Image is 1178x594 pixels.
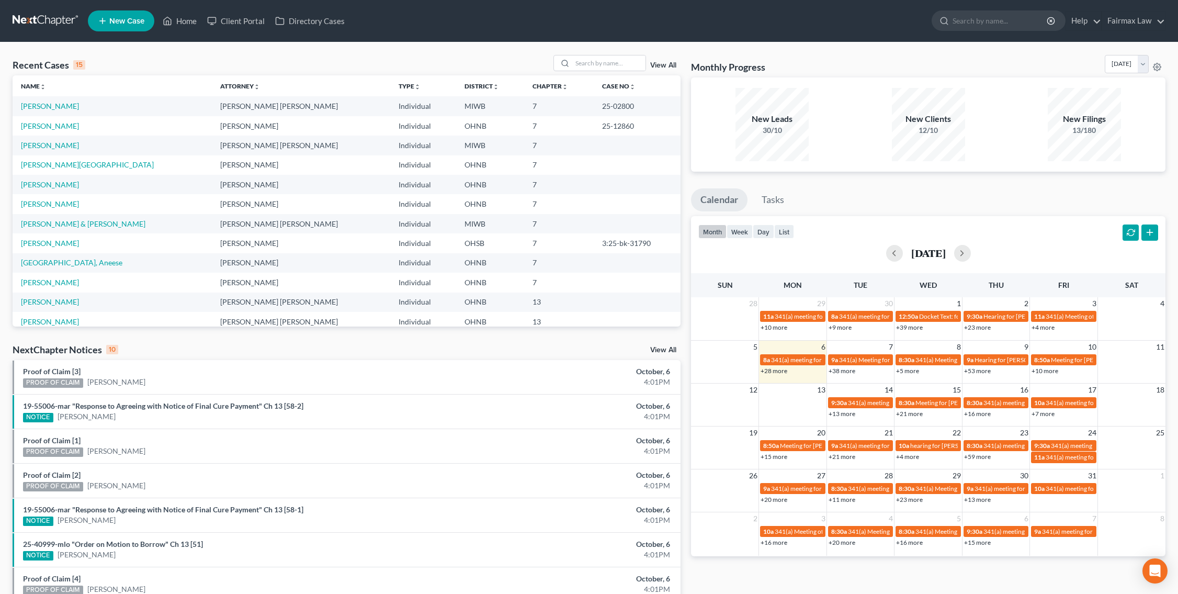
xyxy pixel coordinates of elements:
a: 19-55006-mar "Response to Agreeing with Notice of Final Cure Payment" Ch 13 [58-1] [23,505,303,514]
a: [PERSON_NAME] [58,411,116,422]
span: 8 [956,341,962,353]
td: [PERSON_NAME] [PERSON_NAME] [212,96,391,116]
span: Meeting for [PERSON_NAME] [1051,356,1133,364]
span: 24 [1087,427,1097,439]
span: 16 [1019,384,1029,396]
div: PROOF OF CLAIM [23,378,83,388]
td: OHNB [456,293,524,312]
a: +13 more [964,496,991,503]
td: Individual [390,293,456,312]
span: 14 [883,384,894,396]
a: Districtunfold_more [465,82,499,90]
span: 341(a) meeting for [PERSON_NAME] [775,312,876,320]
button: week [727,225,753,239]
a: Home [157,12,202,30]
a: [PERSON_NAME] [21,121,79,130]
div: NOTICE [23,551,53,561]
div: New Clients [892,113,965,125]
td: 3:25-bk-31790 [594,233,681,253]
button: month [698,225,727,239]
a: View All [650,346,676,354]
span: 8a [831,312,838,320]
div: New Leads [735,113,809,125]
span: 27 [816,469,826,482]
td: 7 [524,273,594,292]
span: 341(a) meeting for [PERSON_NAME] [1051,442,1152,450]
span: 4 [888,512,894,525]
td: Individual [390,175,456,194]
td: MIWB [456,96,524,116]
a: 25-40999-mlo "Order on Motion to Borrow" Ch 13 [51] [23,540,203,548]
td: MIWB [456,214,524,233]
td: 7 [524,175,594,194]
span: 8:50a [763,442,779,450]
button: list [774,225,794,239]
input: Search by name... [572,55,645,71]
a: Client Portal [202,12,270,30]
a: [PERSON_NAME] [21,278,79,287]
span: 12:50a [899,312,918,320]
span: 12 [748,384,758,396]
input: Search by name... [953,11,1048,30]
a: +39 more [896,323,923,331]
span: 30 [883,297,894,310]
a: 19-55006-mar "Response to Agreeing with Notice of Final Cure Payment" Ch 13 [58-2] [23,401,303,410]
a: Help [1066,12,1101,30]
td: 13 [524,293,594,312]
span: 8:30a [967,442,982,450]
span: hearing for [PERSON_NAME] [910,442,991,450]
td: [PERSON_NAME] [212,253,391,273]
div: 4:01PM [461,446,670,456]
span: 341(a) meeting for [PERSON_NAME] [1046,399,1147,407]
td: Individual [390,96,456,116]
span: 28 [883,469,894,482]
div: Open Intercom Messenger [1142,558,1168,584]
td: Individual [390,253,456,273]
a: Chapterunfold_more [533,82,568,90]
h3: Monthly Progress [691,61,765,73]
span: 8:30a [831,485,847,492]
span: 341(a) Meeting for [PERSON_NAME] and [PERSON_NAME] [PERSON_NAME] [915,528,1129,535]
span: 6 [1023,512,1029,525]
a: [PERSON_NAME] [21,297,79,306]
a: [PERSON_NAME] [87,446,145,456]
a: Nameunfold_more [21,82,46,90]
span: 2 [1023,297,1029,310]
div: October, 6 [461,505,670,515]
span: 9a [831,356,838,364]
div: October, 6 [461,366,670,377]
span: 13 [816,384,826,396]
span: 2 [752,512,758,525]
span: 23 [1019,427,1029,439]
td: [PERSON_NAME] [212,155,391,175]
span: 9a [967,356,973,364]
span: 7 [888,341,894,353]
td: OHNB [456,116,524,136]
td: Individual [390,136,456,155]
span: 9:30a [967,312,982,320]
span: 26 [748,469,758,482]
i: unfold_more [629,84,636,90]
span: 11a [1034,312,1045,320]
td: OHSB [456,233,524,253]
td: Individual [390,273,456,292]
span: 9 [1023,341,1029,353]
span: 8:30a [899,399,914,407]
a: +38 more [829,367,855,375]
a: [PERSON_NAME] [87,377,145,387]
a: +10 more [761,323,787,331]
td: Individual [390,116,456,136]
div: 4:01PM [461,411,670,422]
td: [PERSON_NAME] [212,194,391,214]
span: 1 [1159,469,1165,482]
span: 8:30a [831,528,847,535]
a: +21 more [896,410,923,418]
span: 21 [883,427,894,439]
span: 4 [1159,297,1165,310]
span: 30 [1019,469,1029,482]
span: 10a [763,528,774,535]
a: +5 more [896,367,919,375]
span: 341(a) meeting for [PERSON_NAME] [839,442,940,450]
a: Typeunfold_more [399,82,421,90]
span: 10a [1034,399,1045,407]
